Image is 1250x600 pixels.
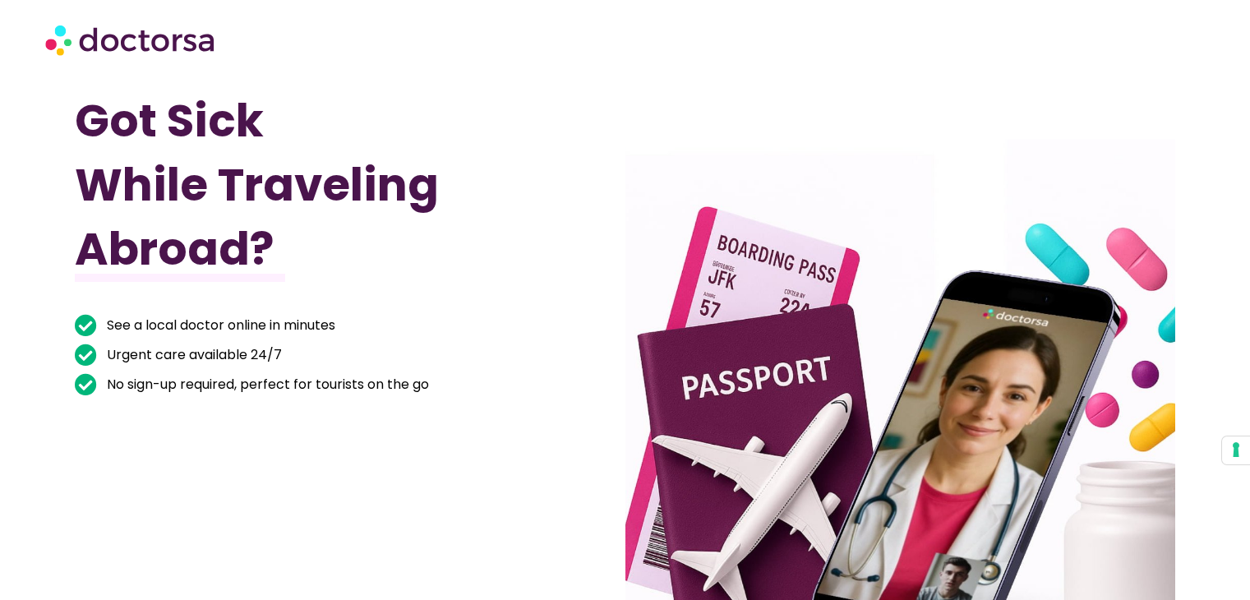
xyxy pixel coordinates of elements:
span: Urgent care available 24/7 [103,344,282,367]
button: Your consent preferences for tracking technologies [1222,436,1250,464]
span: No sign-up required, perfect for tourists on the go [103,373,429,396]
span: See a local doctor online in minutes [103,314,335,337]
h1: Got Sick While Traveling Abroad? [75,89,542,281]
